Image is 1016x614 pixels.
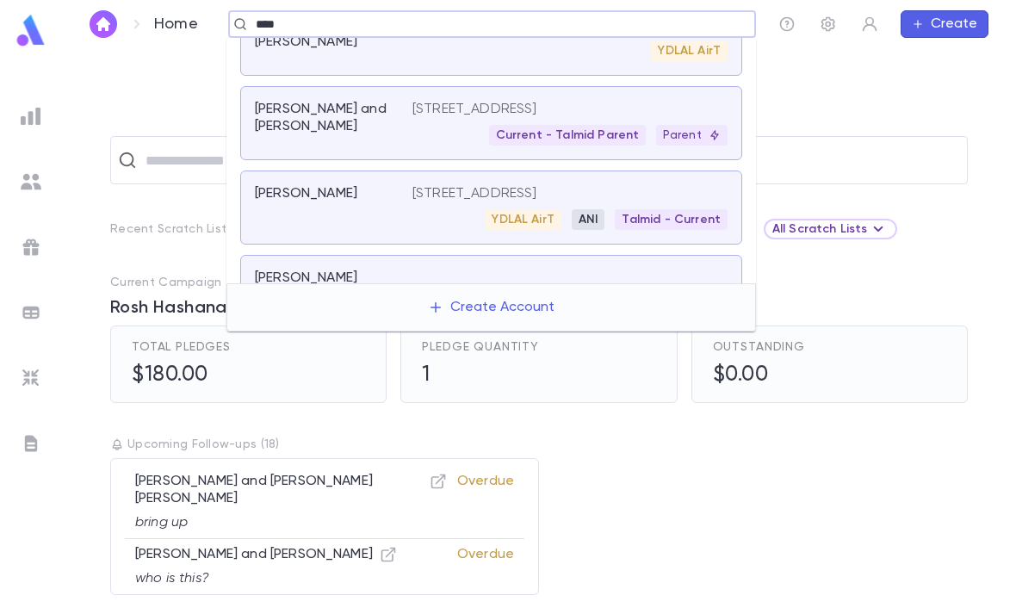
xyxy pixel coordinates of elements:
p: Parent [663,128,721,142]
span: ANI [572,213,604,226]
img: students_grey.60c7aba0da46da39d6d829b817ac14fc.svg [21,171,41,192]
div: Parent [656,125,728,146]
p: [PERSON_NAME] and [PERSON_NAME] [135,546,397,563]
span: YDLAL AirT [651,44,728,58]
img: reports_grey.c525e4749d1bce6a11f5fe2a8de1b229.svg [21,106,41,127]
p: [PERSON_NAME] [255,185,357,202]
p: Home [154,15,198,34]
h5: 1 [422,363,431,388]
p: [STREET_ADDRESS] [412,101,537,118]
p: [PERSON_NAME] and [PERSON_NAME] [PERSON_NAME] [135,473,447,507]
span: Total Pledges [132,340,231,354]
img: logo [14,14,48,47]
img: imports_grey.530a8a0e642e233f2baf0ef88e8c9fcb.svg [21,368,41,388]
span: Talmid - Current [615,213,728,226]
button: Create [901,10,988,38]
p: [STREET_ADDRESS] [412,185,537,202]
span: Rosh Hashanah/Yom Kipper 5786 [110,298,385,319]
p: Overdue [457,473,514,531]
p: Recent Scratch Lists [110,222,233,236]
div: All Scratch Lists [764,219,897,239]
span: Outstanding [713,340,805,354]
div: All Scratch Lists [772,219,889,239]
img: batches_grey.339ca447c9d9533ef1741baa751efc33.svg [21,302,41,323]
span: YDLAL AirT [485,213,561,226]
p: Current Campaign [110,276,221,289]
span: Current - Talmid Parent [489,128,647,142]
img: campaigns_grey.99e729a5f7ee94e3726e6486bddda8f1.svg [21,237,41,257]
h5: $180.00 [132,363,208,388]
p: Upcoming Follow-ups ( 18 ) [110,437,968,451]
p: [PERSON_NAME] and [PERSON_NAME] [255,101,392,135]
img: home_white.a664292cf8c1dea59945f0da9f25487c.svg [93,17,114,31]
img: letters_grey.7941b92b52307dd3b8a917253454ce1c.svg [21,433,41,454]
p: who is this? [135,570,397,587]
h5: $0.00 [713,363,769,388]
button: Create Account [414,291,568,324]
p: bring up [135,514,447,531]
p: Overdue [457,546,514,587]
span: Pledge Quantity [422,340,539,354]
p: [PERSON_NAME] [255,270,357,287]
